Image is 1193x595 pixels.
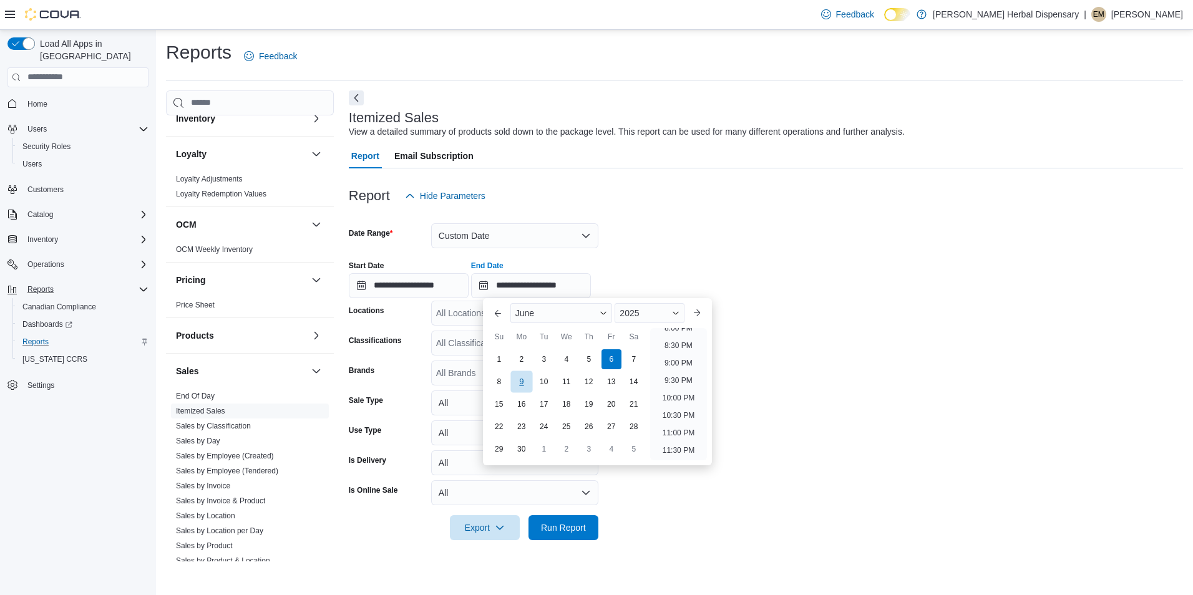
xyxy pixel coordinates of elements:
[22,97,52,112] a: Home
[176,511,235,520] a: Sales by Location
[176,511,235,521] span: Sales by Location
[660,338,698,353] li: 8:30 PM
[176,437,220,445] a: Sales by Day
[239,44,302,69] a: Feedback
[259,50,297,62] span: Feedback
[515,308,534,318] span: June
[7,90,149,427] nav: Complex example
[176,422,251,430] a: Sales by Classification
[176,300,215,310] span: Price Sheet
[1111,7,1183,22] p: [PERSON_NAME]
[22,257,69,272] button: Operations
[510,303,613,323] div: Button. Open the month selector. June is currently selected.
[176,452,274,460] a: Sales by Employee (Created)
[658,408,699,423] li: 10:30 PM
[176,274,306,286] button: Pricing
[22,232,63,247] button: Inventory
[176,175,243,183] a: Loyalty Adjustments
[557,349,577,369] div: day-4
[349,306,384,316] label: Locations
[17,299,101,314] a: Canadian Compliance
[2,206,153,223] button: Catalog
[431,480,598,505] button: All
[176,467,278,475] a: Sales by Employee (Tendered)
[431,390,598,415] button: All
[176,112,215,125] h3: Inventory
[22,96,149,112] span: Home
[349,336,402,346] label: Classifications
[176,329,306,342] button: Products
[471,261,504,271] label: End Date
[431,223,598,248] button: Custom Date
[1091,7,1106,22] div: Erica MacQuarrie
[601,372,621,392] div: day-13
[1093,7,1104,22] span: EM
[17,317,149,332] span: Dashboards
[176,189,266,199] span: Loyalty Redemption Values
[176,541,233,551] span: Sales by Product
[579,417,599,437] div: day-26
[534,417,554,437] div: day-24
[176,526,263,536] span: Sales by Location per Day
[176,481,230,491] span: Sales by Invoice
[624,349,644,369] div: day-7
[489,372,509,392] div: day-8
[579,439,599,459] div: day-3
[534,372,554,392] div: day-10
[176,451,274,461] span: Sales by Employee (Created)
[27,185,64,195] span: Customers
[176,112,306,125] button: Inventory
[534,349,554,369] div: day-3
[420,190,485,202] span: Hide Parameters
[176,391,215,401] span: End Of Day
[22,282,59,297] button: Reports
[176,301,215,309] a: Price Sheet
[176,148,207,160] h3: Loyalty
[22,207,58,222] button: Catalog
[176,218,306,231] button: OCM
[349,425,381,435] label: Use Type
[309,273,324,288] button: Pricing
[489,394,509,414] div: day-15
[557,439,577,459] div: day-2
[2,120,153,138] button: Users
[27,99,47,109] span: Home
[2,95,153,113] button: Home
[12,351,153,368] button: [US_STATE] CCRS
[658,425,699,440] li: 11:00 PM
[176,148,306,160] button: Loyalty
[557,327,577,347] div: We
[22,257,149,272] span: Operations
[534,394,554,414] div: day-17
[471,273,591,298] input: Press the down key to enter a popover containing a calendar. Press the escape key to close the po...
[22,337,49,347] span: Reports
[431,420,598,445] button: All
[1084,7,1086,22] p: |
[17,352,92,367] a: [US_STATE] CCRS
[349,90,364,105] button: Next
[349,261,384,271] label: Start Date
[176,496,265,506] span: Sales by Invoice & Product
[601,439,621,459] div: day-4
[17,299,149,314] span: Canadian Compliance
[601,349,621,369] div: day-6
[176,541,233,550] a: Sales by Product
[176,406,225,416] span: Itemized Sales
[489,417,509,437] div: day-22
[27,259,64,269] span: Operations
[601,417,621,437] div: day-27
[489,439,509,459] div: day-29
[176,421,251,431] span: Sales by Classification
[176,274,205,286] h3: Pricing
[166,172,334,206] div: Loyalty
[176,365,306,377] button: Sales
[660,373,698,388] li: 9:30 PM
[22,302,96,312] span: Canadian Compliance
[176,436,220,446] span: Sales by Day
[512,439,532,459] div: day-30
[12,155,153,173] button: Users
[2,180,153,198] button: Customers
[660,321,698,336] li: 8:00 PM
[12,316,153,333] a: Dashboards
[601,327,621,347] div: Fr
